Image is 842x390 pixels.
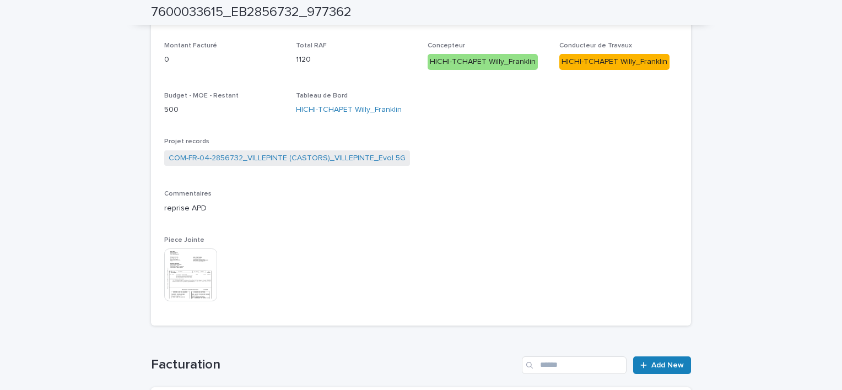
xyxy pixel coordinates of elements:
[164,203,678,214] p: reprise APD
[164,42,217,49] span: Montant Facturé
[651,361,684,369] span: Add New
[522,356,627,374] input: Search
[559,42,632,49] span: Conducteur de Travaux
[164,93,239,99] span: Budget - MOE - Restant
[151,357,517,373] h1: Facturation
[164,54,283,66] p: 0
[169,153,406,164] a: COM-FR-04-2856732_VILLEPINTE (CASTORS)_VILLEPINTE_Evol 5G
[296,93,348,99] span: Tableau de Bord
[296,42,327,49] span: Total RAF
[633,356,691,374] a: Add New
[296,54,414,66] p: 1120
[164,191,212,197] span: Commentaires
[151,4,352,20] h2: 7600033615_EB2856732_977362
[164,104,283,116] p: 500
[164,138,209,145] span: Projet records
[428,42,465,49] span: Concepteur
[164,237,204,243] span: Piece Jointe
[428,54,538,70] div: HICHI-TCHAPET Willy_Franklin
[296,104,402,116] a: HICHI-TCHAPET Willy_Franklin
[559,54,670,70] div: HICHI-TCHAPET Willy_Franklin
